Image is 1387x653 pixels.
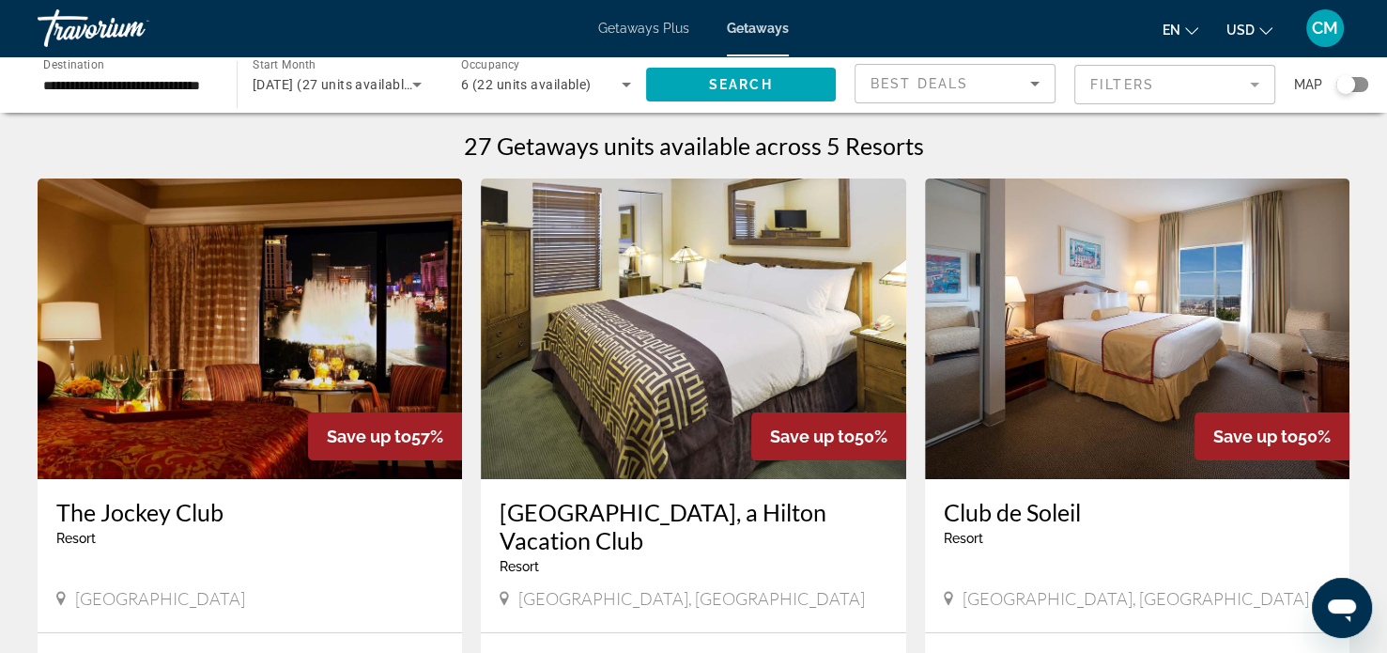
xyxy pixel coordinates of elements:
div: 50% [1194,412,1349,460]
span: Save up to [327,427,411,446]
a: Getaways Plus [598,21,689,36]
div: 57% [308,412,462,460]
span: 6 (22 units available) [461,77,592,92]
span: [GEOGRAPHIC_DATA], [GEOGRAPHIC_DATA] [963,588,1309,609]
span: Destination [43,57,104,70]
span: Save up to [1213,427,1298,446]
button: Change currency [1226,16,1272,43]
span: CM [1312,19,1338,38]
span: Resort [500,559,539,574]
span: Save up to [770,427,855,446]
button: Change language [1163,16,1198,43]
mat-select: Sort by [871,72,1040,95]
span: [GEOGRAPHIC_DATA], [GEOGRAPHIC_DATA] [518,588,865,609]
a: The Jockey Club [56,498,443,526]
span: Best Deals [871,76,968,91]
a: Travorium [38,4,225,53]
span: USD [1226,23,1255,38]
img: ii_tjc1.jpg [38,179,462,479]
h1: 27 Getaways units available across 5 Resorts [464,132,924,160]
iframe: Button to launch messaging window [1312,578,1372,638]
span: en [1163,23,1180,38]
span: Map [1294,71,1322,98]
a: [GEOGRAPHIC_DATA], a Hilton Vacation Club [500,498,886,554]
span: [GEOGRAPHIC_DATA] [75,588,245,609]
span: Occupancy [461,58,520,71]
span: Resort [944,531,983,546]
a: Club de Soleil [944,498,1331,526]
div: 50% [751,412,906,460]
a: Getaways [727,21,789,36]
img: ii_cll2.jpg [925,179,1349,479]
button: Filter [1074,64,1275,105]
span: Search [709,77,773,92]
img: ii_mlv1.jpg [481,179,905,479]
span: Resort [56,531,96,546]
span: Start Month [253,58,316,71]
button: Search [646,68,837,101]
button: User Menu [1301,8,1349,48]
span: [DATE] (27 units available) [253,77,416,92]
